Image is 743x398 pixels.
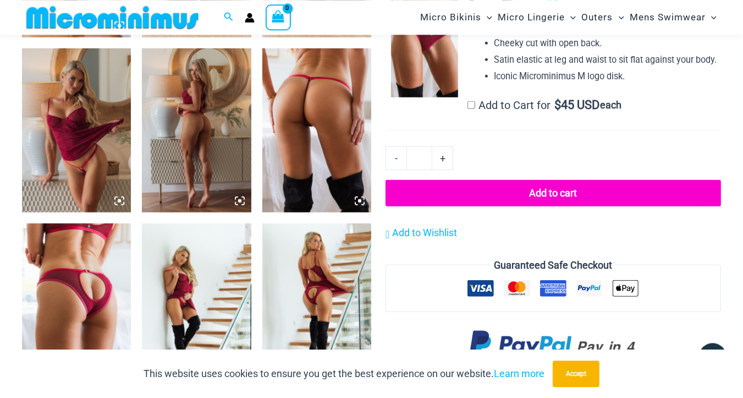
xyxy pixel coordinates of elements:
[392,226,457,238] span: Add to Wishlist
[481,3,492,31] span: Menu Toggle
[706,3,717,31] span: Menu Toggle
[245,13,255,23] a: Account icon link
[420,3,481,31] span: Micro Bikinis
[627,3,719,31] a: Mens SwimwearMenu ToggleMenu Toggle
[553,361,599,387] button: Accept
[630,3,706,31] span: Mens Swimwear
[582,3,613,31] span: Outers
[494,35,721,51] li: Cheeky cut with open back.
[144,366,544,382] p: This website uses cookies to ensure you get the best experience on our website.
[554,97,561,111] span: $
[467,98,622,111] label: Add to Cart for
[494,68,721,84] li: Iconic Microminimus M logo disk.
[601,99,622,110] span: each
[489,257,617,273] legend: Guaranteed Safe Checkout
[386,146,406,169] a: -
[22,5,203,30] img: MM SHOP LOGO FLAT
[417,3,495,31] a: Micro BikinisMenu ToggleMenu Toggle
[613,3,624,31] span: Menu Toggle
[495,3,579,31] a: Micro LingerieMenu ToggleMenu Toggle
[142,223,251,387] img: Guilty Pleasures Red 1260 Slip 6045 Thong
[432,146,453,169] a: +
[262,48,371,212] img: Guilty Pleasures Red 689 Micro
[142,48,251,212] img: Guilty Pleasures Red 1260 Slip 689 Micro
[416,2,721,33] nav: Site Navigation
[494,368,544,379] a: Learn more
[579,3,627,31] a: OutersMenu ToggleMenu Toggle
[224,10,234,24] a: Search icon link
[494,51,721,68] li: Satin elastic at leg and waist to sit flat against your body.
[262,223,371,387] img: Guilty Pleasures Red 1260 Slip 6045 Thong
[22,48,131,212] img: Guilty Pleasures Red 1260 Slip 689 Micro
[386,179,721,206] button: Add to cart
[565,3,576,31] span: Menu Toggle
[266,4,291,30] a: View Shopping Cart, empty
[22,223,131,387] img: Guilty Pleasures Red 6045 Thong
[406,146,432,169] input: Product quantity
[554,99,599,110] span: 45 USD
[386,224,457,241] a: Add to Wishlist
[498,3,565,31] span: Micro Lingerie
[467,101,475,108] input: Add to Cart for$45 USD each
